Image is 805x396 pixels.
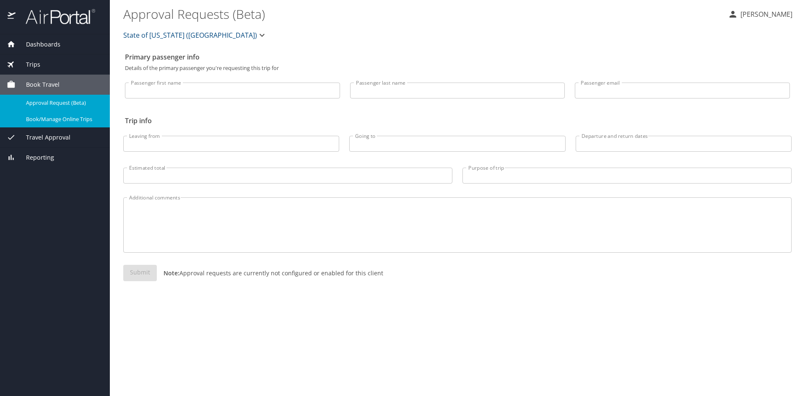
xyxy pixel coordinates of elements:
[16,60,40,69] span: Trips
[164,269,179,277] strong: Note:
[123,1,721,27] h1: Approval Requests (Beta)
[16,153,54,162] span: Reporting
[16,80,60,89] span: Book Travel
[120,27,270,44] button: State of [US_STATE] ([GEOGRAPHIC_DATA])
[16,8,95,25] img: airportal-logo.png
[123,29,257,41] span: State of [US_STATE] ([GEOGRAPHIC_DATA])
[157,269,383,277] p: Approval requests are currently not configured or enabled for this client
[724,7,796,22] button: [PERSON_NAME]
[125,50,790,64] h2: Primary passenger info
[8,8,16,25] img: icon-airportal.png
[16,40,60,49] span: Dashboards
[26,115,100,123] span: Book/Manage Online Trips
[26,99,100,107] span: Approval Request (Beta)
[738,9,792,19] p: [PERSON_NAME]
[16,133,70,142] span: Travel Approval
[125,114,790,127] h2: Trip info
[125,65,790,71] p: Details of the primary passenger you're requesting this trip for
